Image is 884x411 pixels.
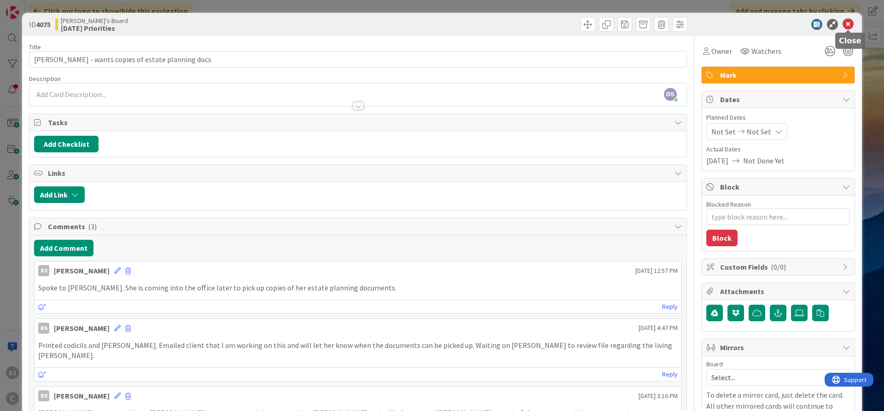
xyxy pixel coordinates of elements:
span: ( 3 ) [88,222,97,231]
div: [PERSON_NAME] [54,323,110,334]
span: Attachments [720,286,838,297]
span: Tasks [48,117,670,128]
a: Reply [662,369,678,380]
span: ( 0/0 ) [771,262,786,272]
span: Custom Fields [720,261,838,272]
span: Mirrors [720,342,838,353]
span: [DATE] [706,155,728,166]
span: [DATE] 3:16 PM [639,391,678,401]
span: Not Set [747,126,771,137]
span: Planned Dates [706,113,850,122]
span: Description [29,75,61,83]
button: Block [706,230,738,246]
span: Actual Dates [706,145,850,154]
span: ID [29,19,51,30]
label: Blocked Reason [706,200,751,208]
button: Add Checklist [34,136,99,152]
div: BS [38,323,49,334]
button: Add Comment [34,240,93,256]
span: Not Set [711,126,736,137]
div: [PERSON_NAME] [54,390,110,401]
div: [PERSON_NAME] [54,265,110,276]
span: BS [664,88,677,101]
div: BS [38,265,49,276]
span: [PERSON_NAME]'s Board [61,17,128,24]
b: [DATE] Priorities [61,24,128,32]
b: 4075 [36,20,51,29]
span: [DATE] 12:57 PM [635,266,678,276]
span: Dates [720,94,838,105]
span: Support [19,1,42,12]
span: Owner [711,46,732,57]
span: Watchers [751,46,781,57]
span: Board [706,361,723,367]
input: type card name here... [29,51,687,68]
span: Mark [720,69,838,81]
p: Spoke to [PERSON_NAME]. She is coming into the office later to pick up copies of her estate plann... [38,283,678,293]
span: Select... [711,371,829,384]
span: Comments [48,221,670,232]
label: Title [29,43,41,51]
span: Not Done Yet [743,155,785,166]
h5: Close [839,36,861,45]
button: Add Link [34,186,85,203]
span: Block [720,181,838,192]
span: Links [48,168,670,179]
p: Printed codicils and [PERSON_NAME]. Emailed client that I am working on this and will let her kno... [38,340,678,361]
a: Reply [662,301,678,313]
div: BS [38,390,49,401]
span: [DATE] 4:47 PM [639,323,678,333]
